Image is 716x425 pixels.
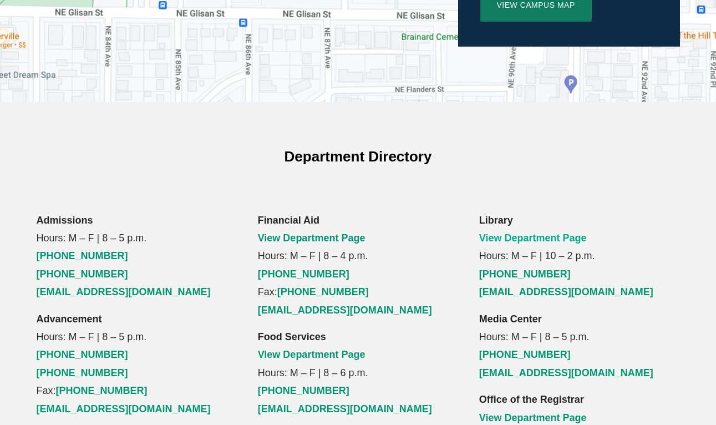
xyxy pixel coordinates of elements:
[479,313,542,325] strong: Media Center
[258,331,326,342] strong: Food Services
[479,394,584,405] strong: Office of the Registrar
[56,385,148,396] a: [PHONE_NUMBER]
[258,328,459,418] p: Hours: M – F | 8 – 6 p.m.
[258,211,459,319] p: Hours: M – F | 8 – 4 p.m. Fax:
[37,286,211,297] a: [EMAIL_ADDRESS][DOMAIN_NAME]
[258,305,432,316] a: [EMAIL_ADDRESS][DOMAIN_NAME]
[37,211,237,301] p: Hours: M – F | 8 – 5 p.m.
[479,367,653,378] a: [EMAIL_ADDRESS][DOMAIN_NAME]
[479,286,653,297] a: [EMAIL_ADDRESS][DOMAIN_NAME]
[37,313,102,325] strong: Advancement
[37,269,128,280] a: [PHONE_NUMBER]
[479,349,571,360] a: [PHONE_NUMBER]
[37,215,93,226] strong: Admissions
[258,403,432,414] a: [EMAIL_ADDRESS][DOMAIN_NAME]
[479,215,513,226] strong: Library
[258,385,349,396] a: [PHONE_NUMBER]
[258,215,319,226] strong: Financial Aid
[37,250,128,261] a: [PHONE_NUMBER]
[258,349,365,360] a: View Department Page
[479,269,571,280] a: [PHONE_NUMBER]
[37,310,237,418] p: Hours: M – F | 8 – 5 p.m. Fax:
[147,146,569,166] h4: Department Directory
[479,310,680,382] p: Hours: M – F | 8 – 5 p.m.
[479,412,587,423] a: View Department Page
[37,367,128,378] a: [PHONE_NUMBER]
[277,286,369,297] a: [PHONE_NUMBER]
[479,211,680,301] p: Hours: M – F | 10 – 2 p.m.
[258,269,349,280] a: [PHONE_NUMBER]
[258,232,365,244] a: View Department Page
[37,403,211,414] a: [EMAIL_ADDRESS][DOMAIN_NAME]
[479,232,587,244] a: View Department Page
[37,349,128,360] a: [PHONE_NUMBER]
